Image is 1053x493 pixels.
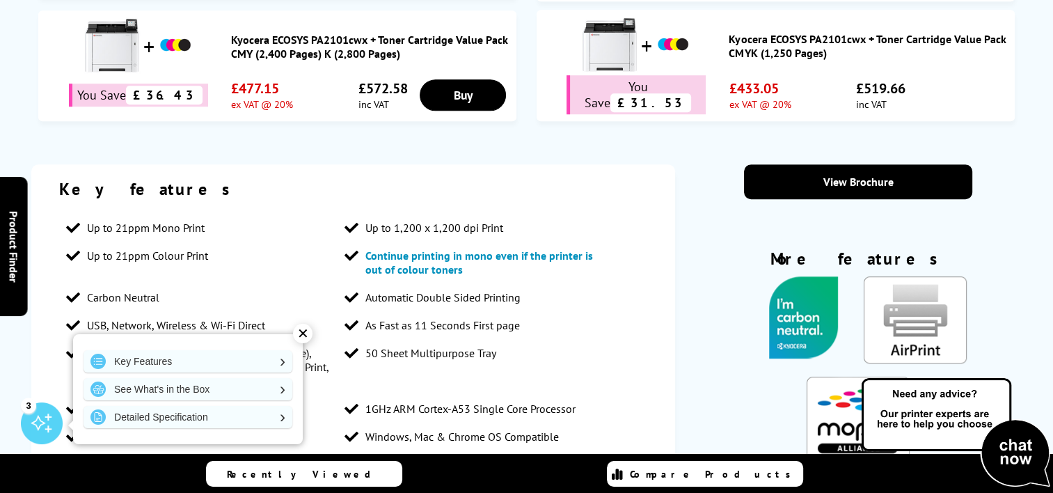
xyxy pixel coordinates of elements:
img: AirPrint [864,276,967,363]
span: £36.43 [126,86,203,104]
a: Kyocera ECOSYS PA2101cwx + Toner Cartridge Value Pack CMY (2,400 Pages) K (2,800 Pages) [231,33,509,61]
span: Windows, Mac & Chrome OS Compatible [365,430,559,444]
span: Up to 21ppm Colour Print [87,249,208,263]
span: Continue printing in mono even if the printer is out of colour toners [365,249,593,276]
a: KeyFeatureModal85 [864,352,967,366]
img: Carbon Neutral Printing [755,276,853,359]
span: £519.66 [856,79,905,97]
span: ex VAT @ 20% [729,97,791,111]
span: inc VAT [856,97,905,111]
span: Up to 21ppm Mono Print [87,221,205,235]
img: Kyocera ECOSYS PA2101cwx + Toner Cartridge Value Pack CMYK (1,250 Pages) [582,17,638,72]
div: 3 [21,398,36,413]
span: £477.15 [231,79,293,97]
img: Mopria Certified [807,377,910,464]
span: £433.05 [729,79,791,97]
span: £31.53 [610,93,691,112]
div: You Save [567,75,706,114]
div: You Save [69,84,208,107]
a: Detailed Specification [84,406,292,428]
span: Recently Viewed [227,468,385,480]
a: Recently Viewed [206,461,402,487]
a: View Brochure [744,164,973,199]
span: 50 Sheet Multipurpose Tray [365,346,496,360]
a: Kyocera ECOSYS PA2101cwx + Toner Cartridge Value Pack CMYK (1,250 Pages) [729,32,1007,60]
img: Open Live Chat window [858,376,1053,490]
img: Kyocera ECOSYS PA2101cwx + Toner Cartridge Value Pack CMY (2,400 Pages) K (2,800 Pages) [84,17,140,73]
span: inc VAT [358,97,408,111]
span: As Fast as 11 Seconds First page [365,318,520,332]
span: Up to 1,200 x 1,200 dpi Print [365,221,503,235]
span: £572.58 [358,79,408,97]
span: Carbon Neutral [87,290,159,304]
div: Key features [59,178,647,200]
a: Buy [420,79,506,111]
img: Kyocera ECOSYS PA2101cwx + Toner Cartridge Value Pack CMY (2,400 Pages) K (2,800 Pages) [158,28,193,63]
span: USB, Network, Wireless & Wi-Fi Direct [87,318,265,332]
img: Kyocera ECOSYS PA2101cwx + Toner Cartridge Value Pack CMYK (1,250 Pages) [656,27,690,62]
div: More features [744,248,973,276]
span: Automatic Double Sided Printing [365,290,521,304]
a: KeyFeatureModal346 [755,347,853,361]
a: Compare Products [607,461,803,487]
span: Product Finder [7,211,21,283]
a: KeyFeatureModal324 [807,453,910,467]
span: ex VAT @ 20% [231,97,293,111]
span: Compare Products [630,468,798,480]
a: See What's in the Box [84,378,292,400]
span: 1GHz ARM Cortex-A53 Single Core Processor [365,402,576,416]
div: ✕ [293,324,312,343]
a: Key Features [84,350,292,373]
